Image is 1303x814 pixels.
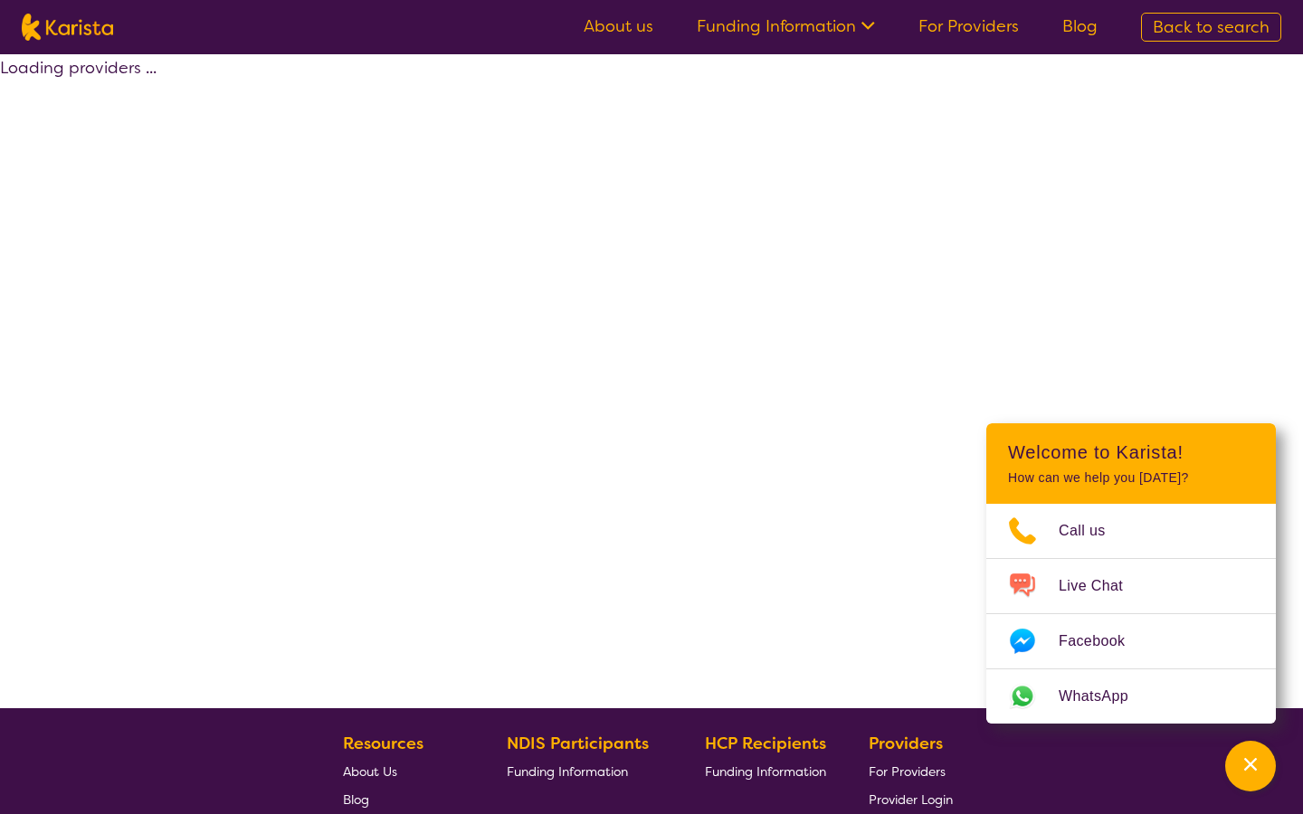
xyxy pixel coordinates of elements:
[1059,683,1150,710] span: WhatsApp
[869,791,953,808] span: Provider Login
[705,733,826,754] b: HCP Recipients
[918,15,1019,37] a: For Providers
[869,763,946,780] span: For Providers
[507,763,628,780] span: Funding Information
[1141,13,1281,42] a: Back to search
[1008,470,1254,486] p: How can we help you [DATE]?
[705,763,826,780] span: Funding Information
[343,791,369,808] span: Blog
[1008,441,1254,463] h2: Welcome to Karista!
[343,763,397,780] span: About Us
[869,785,953,813] a: Provider Login
[584,15,653,37] a: About us
[1225,741,1276,791] button: Channel Menu
[1059,628,1146,655] span: Facebook
[343,733,423,754] b: Resources
[22,14,113,41] img: Karista logo
[986,423,1276,724] div: Channel Menu
[986,669,1276,724] a: Web link opens in a new tab.
[697,15,875,37] a: Funding Information
[343,757,464,785] a: About Us
[1153,16,1270,38] span: Back to search
[705,757,826,785] a: Funding Information
[507,757,662,785] a: Funding Information
[869,757,953,785] a: For Providers
[869,733,943,754] b: Providers
[1062,15,1098,37] a: Blog
[1059,517,1127,544] span: Call us
[507,733,649,754] b: NDIS Participants
[986,504,1276,724] ul: Choose channel
[1059,573,1145,600] span: Live Chat
[343,785,464,813] a: Blog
